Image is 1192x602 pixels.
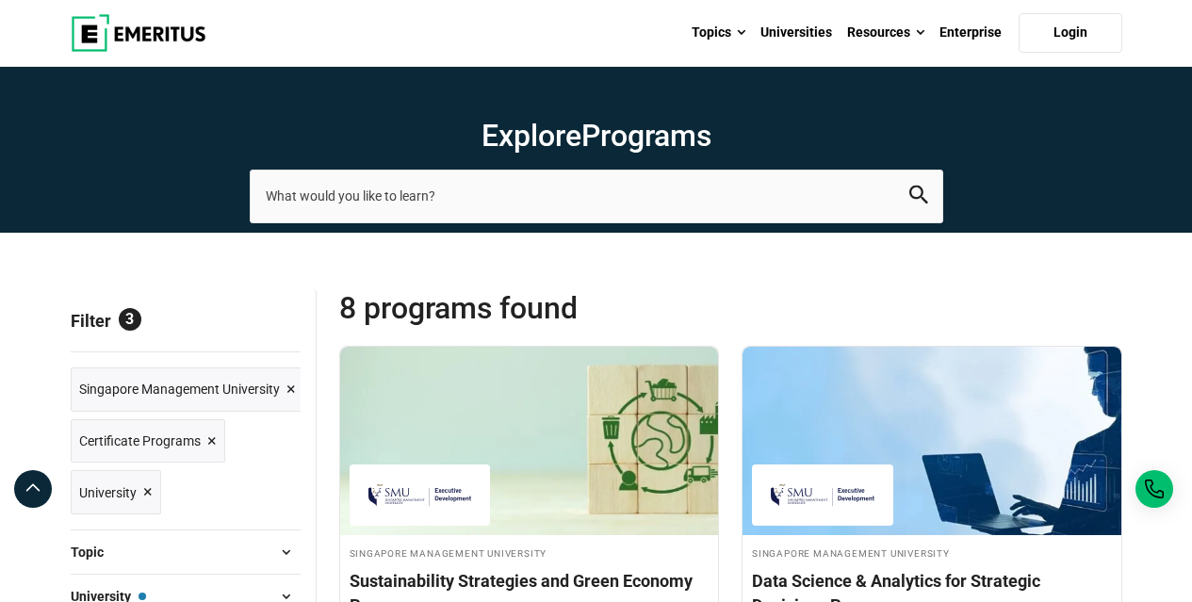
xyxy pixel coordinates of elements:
[250,117,943,155] h1: Explore
[71,367,304,412] a: Singapore Management University ×
[909,190,928,208] a: search
[143,479,153,506] span: ×
[79,482,137,503] span: University
[79,379,280,399] span: Singapore Management University
[242,311,301,335] a: Reset all
[71,542,119,562] span: Topic
[752,545,1112,561] h4: Singapore Management University
[340,347,719,535] img: Sustainability Strategies and Green Economy Programme | Online Sustainability Course
[761,474,884,516] img: Singapore Management University
[743,347,1121,535] img: Data Science & Analytics for Strategic Decisions Programme | Online Data Science and Analytics Co...
[250,170,943,222] input: search-page
[1019,13,1122,53] a: Login
[119,308,141,331] span: 3
[359,474,482,516] img: Singapore Management University
[286,376,296,403] span: ×
[339,289,731,327] span: 8 Programs found
[71,289,301,351] p: Filter
[71,538,301,566] button: Topic
[207,428,217,455] span: ×
[71,470,161,514] a: University ×
[909,186,928,207] button: search
[350,545,710,561] h4: Singapore Management University
[71,419,225,464] a: Certificate Programs ×
[581,118,711,154] span: Programs
[79,431,201,451] span: Certificate Programs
